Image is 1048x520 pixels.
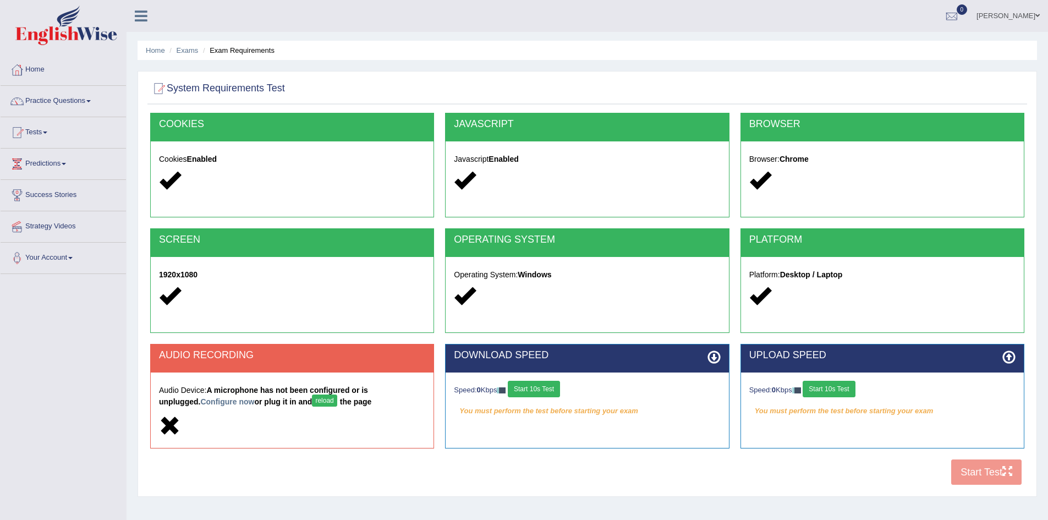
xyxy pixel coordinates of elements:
[772,386,776,394] strong: 0
[803,381,855,397] button: Start 10s Test
[177,46,199,54] a: Exams
[1,180,126,207] a: Success Stories
[159,386,371,406] strong: A microphone has not been configured or is unplugged. or plug it in and the page
[749,381,1016,400] div: Speed: Kbps
[200,45,275,56] li: Exam Requirements
[159,270,197,279] strong: 1920x1080
[312,395,337,407] button: reload
[454,234,720,245] h2: OPERATING SYSTEM
[749,234,1016,245] h2: PLATFORM
[150,80,285,97] h2: System Requirements Test
[749,155,1016,163] h5: Browser:
[749,350,1016,361] h2: UPLOAD SPEED
[749,271,1016,279] h5: Platform:
[1,86,126,113] a: Practice Questions
[454,155,720,163] h5: Javascript
[1,211,126,239] a: Strategy Videos
[146,46,165,54] a: Home
[454,403,720,419] em: You must perform the test before starting your exam
[200,397,254,406] a: Configure now
[159,119,425,130] h2: COOKIES
[508,381,560,397] button: Start 10s Test
[749,119,1016,130] h2: BROWSER
[1,149,126,176] a: Predictions
[780,155,809,163] strong: Chrome
[454,271,720,279] h5: Operating System:
[1,243,126,270] a: Your Account
[749,403,1016,419] em: You must perform the test before starting your exam
[159,386,425,409] h5: Audio Device:
[780,270,843,279] strong: Desktop / Laptop
[159,234,425,245] h2: SCREEN
[454,350,720,361] h2: DOWNLOAD SPEED
[497,387,506,393] img: ajax-loader-fb-connection.gif
[187,155,217,163] strong: Enabled
[454,119,720,130] h2: JAVASCRIPT
[1,117,126,145] a: Tests
[454,381,720,400] div: Speed: Kbps
[1,54,126,82] a: Home
[518,270,551,279] strong: Windows
[489,155,518,163] strong: Enabled
[957,4,968,15] span: 0
[159,155,425,163] h5: Cookies
[477,386,481,394] strong: 0
[792,387,801,393] img: ajax-loader-fb-connection.gif
[159,350,425,361] h2: AUDIO RECORDING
